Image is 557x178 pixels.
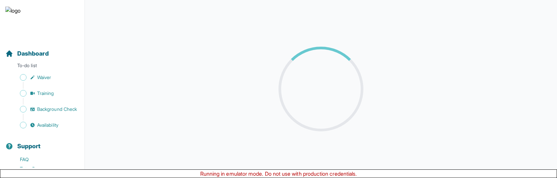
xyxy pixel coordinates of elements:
button: Support [3,131,82,154]
a: Training [5,89,85,98]
a: Waiver [5,73,85,82]
span: Dashboard [17,49,49,58]
span: Training [37,90,54,97]
a: Availability [5,120,85,130]
a: Background Check [5,105,85,114]
a: Dashboard [5,49,49,58]
span: Support [17,142,41,151]
img: logo [5,7,21,28]
span: Waiver [37,74,51,81]
p: To-do list [3,62,82,71]
button: Dashboard [3,38,82,61]
a: Tutor Resources [5,164,85,173]
span: Availability [37,122,58,128]
a: FAQ [5,155,85,164]
span: Background Check [37,106,77,112]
